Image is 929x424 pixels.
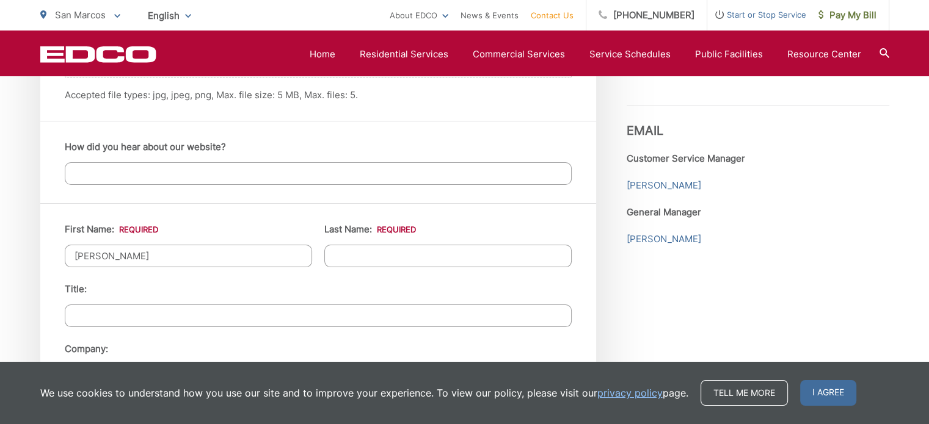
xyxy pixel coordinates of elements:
span: English [139,5,200,26]
span: Accepted file types: jpg, jpeg, png, Max. file size: 5 MB, Max. files: 5. [65,89,358,101]
a: News & Events [461,8,519,23]
a: Home [310,47,335,62]
strong: General Manager [627,206,701,218]
a: Public Facilities [695,47,763,62]
span: San Marcos [55,9,106,21]
span: I agree [800,380,856,406]
label: How did you hear about our website? [65,142,226,153]
a: privacy policy [597,386,663,400]
a: [PERSON_NAME] [627,178,701,193]
strong: Customer Service Manager [627,153,745,164]
a: [PERSON_NAME] [627,232,701,246]
a: Resource Center [787,47,861,62]
a: Service Schedules [589,47,671,62]
h3: Email [627,106,889,138]
label: Title: [65,284,87,295]
a: EDCD logo. Return to the homepage. [40,46,156,63]
label: Company: [65,343,108,354]
a: Contact Us [531,8,574,23]
span: Pay My Bill [818,8,876,23]
label: Last Name: [324,224,416,235]
a: Residential Services [360,47,448,62]
a: Commercial Services [473,47,565,62]
p: We use cookies to understand how you use our site and to improve your experience. To view our pol... [40,386,688,400]
a: Tell me more [701,380,788,406]
label: First Name: [65,224,158,235]
a: About EDCO [390,8,448,23]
